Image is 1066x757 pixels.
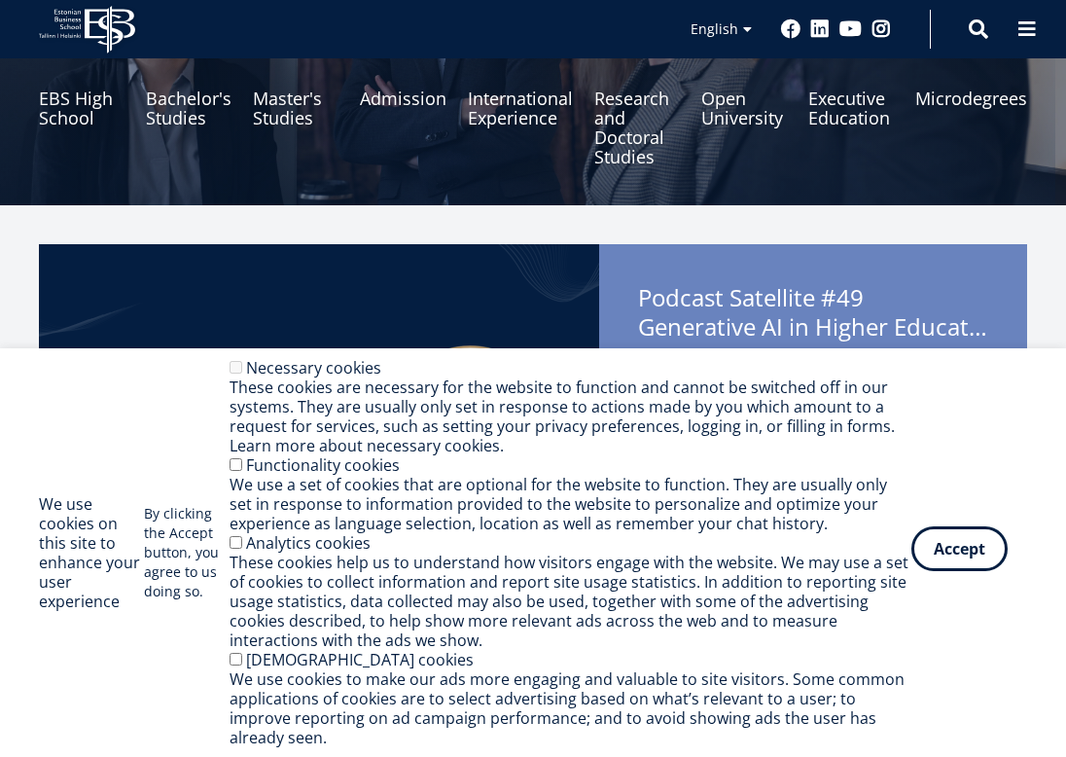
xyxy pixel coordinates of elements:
div: These cookies are necessary for the website to function and cannot be switched off in our systems... [230,378,911,455]
p: By clicking the Accept button, you agree to us doing so. [144,504,230,601]
label: Analytics cookies [246,532,371,554]
a: Bachelor's Studies [146,50,231,166]
img: Satellite #49 [39,244,599,614]
span: Podcast Satellite #49 [638,283,988,347]
span: Generative AI in Higher Education: The Good, the Bad, and the Ugly [638,312,988,342]
a: Facebook [781,19,800,39]
a: Master's Studies [253,50,338,166]
h2: We use cookies on this site to enhance your user experience [39,494,144,611]
a: Linkedin [810,19,830,39]
a: Microdegrees [915,50,1027,166]
label: [DEMOGRAPHIC_DATA] cookies [246,649,474,670]
a: Open University [701,50,787,166]
label: Necessary cookies [246,357,381,378]
div: We use a set of cookies that are optional for the website to function. They are usually only set ... [230,475,911,533]
div: These cookies help us to understand how visitors engage with the website. We may use a set of coo... [230,553,911,650]
a: Admission [360,50,446,166]
a: Instagram [871,19,891,39]
a: Research and Doctoral Studies [594,50,680,166]
a: EBS High School [39,50,124,166]
a: Youtube [839,19,862,39]
label: Functionality cookies [246,454,400,476]
div: We use cookies to make our ads more engaging and valuable to site visitors. Some common applicati... [230,669,911,747]
button: Accept [911,526,1008,571]
a: Executive Education [808,50,894,166]
a: International Experience [468,50,573,166]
